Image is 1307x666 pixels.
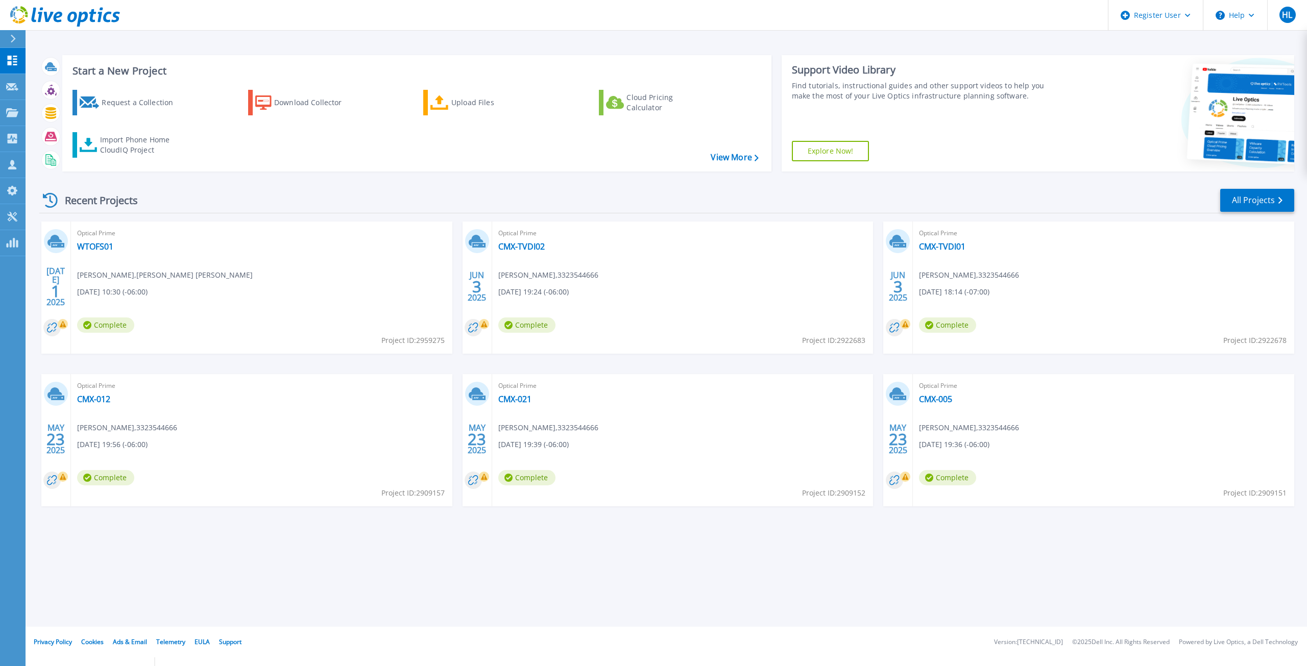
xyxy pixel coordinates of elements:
[77,380,446,391] span: Optical Prime
[919,228,1288,239] span: Optical Prime
[72,65,758,77] h3: Start a New Project
[1223,487,1287,499] span: Project ID: 2909151
[77,269,253,281] span: [PERSON_NAME] , [PERSON_NAME] [PERSON_NAME]
[34,637,72,646] a: Privacy Policy
[1223,335,1287,346] span: Project ID: 2922678
[1220,189,1294,212] a: All Projects
[451,92,533,113] div: Upload Files
[919,470,976,485] span: Complete
[498,470,555,485] span: Complete
[39,188,152,213] div: Recent Projects
[467,268,487,305] div: JUN 2025
[1072,639,1170,646] li: © 2025 Dell Inc. All Rights Reserved
[498,394,531,404] a: CMX-021
[599,90,713,115] a: Cloud Pricing Calculator
[77,286,148,298] span: [DATE] 10:30 (-06:00)
[498,380,867,391] span: Optical Prime
[792,63,1057,77] div: Support Video Library
[893,282,903,291] span: 3
[468,435,486,443] span: 23
[919,286,989,298] span: [DATE] 18:14 (-07:00)
[156,637,185,646] a: Telemetry
[51,287,60,295] span: 1
[919,317,976,333] span: Complete
[1282,11,1292,19] span: HL
[77,241,113,252] a: WTOFS01
[711,153,758,162] a: View More
[919,439,989,450] span: [DATE] 19:36 (-06:00)
[498,241,545,252] a: CMX-TVDI02
[919,269,1019,281] span: [PERSON_NAME] , 3323544666
[77,470,134,485] span: Complete
[72,90,186,115] a: Request a Collection
[802,335,865,346] span: Project ID: 2922683
[994,639,1063,646] li: Version: [TECHNICAL_ID]
[77,422,177,433] span: [PERSON_NAME] , 3323544666
[498,439,569,450] span: [DATE] 19:39 (-06:00)
[498,286,569,298] span: [DATE] 19:24 (-06:00)
[919,394,952,404] a: CMX-005
[274,92,356,113] div: Download Collector
[888,421,908,458] div: MAY 2025
[100,135,180,155] div: Import Phone Home CloudIQ Project
[626,92,708,113] div: Cloud Pricing Calculator
[46,268,65,305] div: [DATE] 2025
[792,141,869,161] a: Explore Now!
[77,228,446,239] span: Optical Prime
[1179,639,1298,646] li: Powered by Live Optics, a Dell Technology
[381,487,445,499] span: Project ID: 2909157
[802,487,865,499] span: Project ID: 2909152
[77,439,148,450] span: [DATE] 19:56 (-06:00)
[498,269,598,281] span: [PERSON_NAME] , 3323544666
[498,317,555,333] span: Complete
[195,637,210,646] a: EULA
[219,637,241,646] a: Support
[472,282,481,291] span: 3
[77,317,134,333] span: Complete
[498,228,867,239] span: Optical Prime
[889,435,907,443] span: 23
[919,241,965,252] a: CMX-TVDI01
[46,421,65,458] div: MAY 2025
[919,422,1019,433] span: [PERSON_NAME] , 3323544666
[102,92,183,113] div: Request a Collection
[888,268,908,305] div: JUN 2025
[467,421,487,458] div: MAY 2025
[46,435,65,443] span: 23
[792,81,1057,101] div: Find tutorials, instructional guides and other support videos to help you make the most of your L...
[113,637,147,646] a: Ads & Email
[81,637,104,646] a: Cookies
[919,380,1288,391] span: Optical Prime
[423,90,537,115] a: Upload Files
[248,90,362,115] a: Download Collector
[381,335,445,346] span: Project ID: 2959275
[498,422,598,433] span: [PERSON_NAME] , 3323544666
[77,394,110,404] a: CMX-012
